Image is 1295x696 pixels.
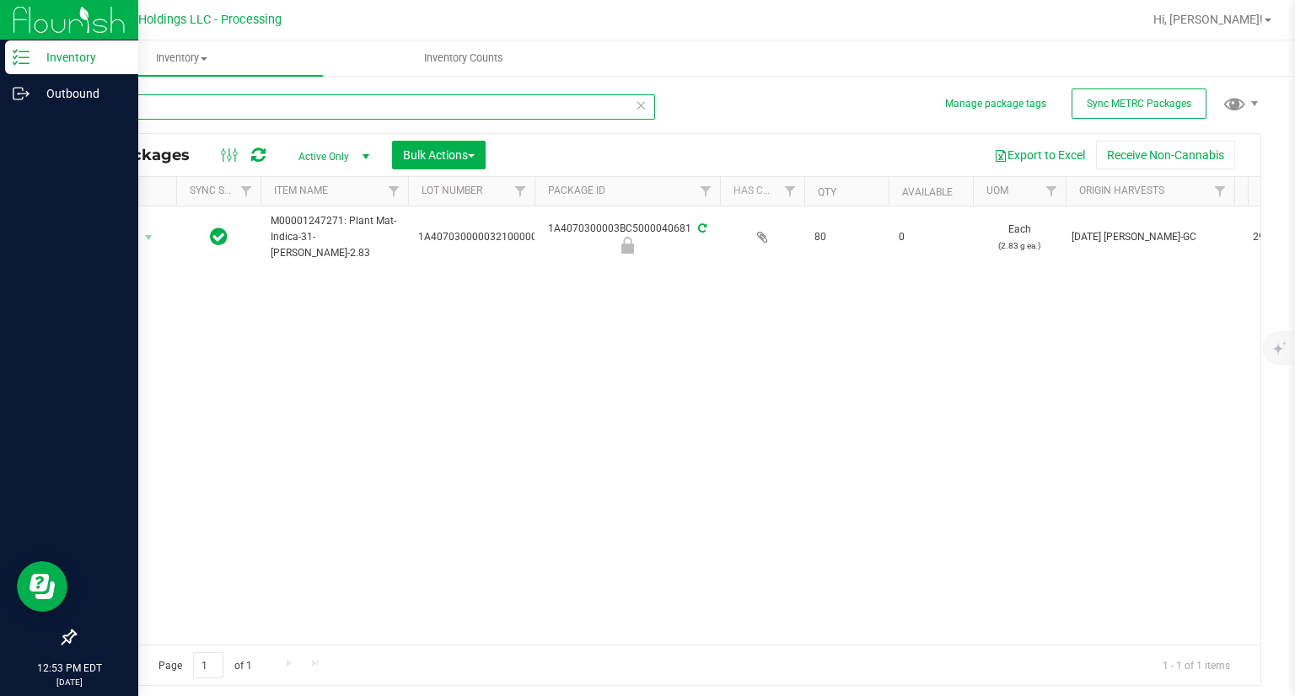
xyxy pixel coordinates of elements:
[8,661,131,676] p: 12:53 PM EDT
[818,186,836,198] a: Qty
[17,561,67,612] iframe: Resource center
[144,652,266,678] span: Page of 1
[271,213,398,262] span: M00001247271: Plant Mat-Indica-31-[PERSON_NAME]-2.83
[902,186,953,198] a: Available
[1087,98,1191,110] span: Sync METRC Packages
[13,49,30,66] inline-svg: Inventory
[422,185,482,196] a: Lot Number
[635,94,647,116] span: Clear
[1153,13,1263,26] span: Hi, [PERSON_NAME]!
[548,185,605,196] a: Package ID
[323,40,605,76] a: Inventory Counts
[983,141,1096,169] button: Export to Excel
[392,141,486,169] button: Bulk Actions
[274,185,328,196] a: Item Name
[8,676,131,688] p: [DATE]
[418,229,561,245] span: 1A4070300000321000001176
[507,177,535,206] a: Filter
[899,229,963,245] span: 0
[1206,177,1234,206] a: Filter
[30,83,131,104] p: Outbound
[40,51,323,66] span: Inventory
[983,222,1056,254] span: Each
[532,237,723,254] div: Final Check Lock
[776,177,804,206] a: Filter
[193,652,223,678] input: 1
[138,226,159,249] span: select
[1038,177,1066,206] a: Filter
[720,177,804,206] th: Has COA
[401,51,526,66] span: Inventory Counts
[30,47,131,67] p: Inventory
[13,85,30,102] inline-svg: Outbound
[1079,185,1164,196] a: Origin Harvests
[1072,229,1229,245] div: Value 1: 2025-07-07 Stambaugh-GC
[190,185,255,196] a: Sync Status
[1096,141,1235,169] button: Receive Non-Cannabis
[532,221,723,254] div: 1A4070300003BC5000040681
[62,13,282,27] span: Riviera Creek Holdings LLC - Processing
[40,40,323,76] a: Inventory
[983,238,1056,254] p: (2.83 g ea.)
[814,229,879,245] span: 80
[696,222,707,234] span: Sync from Compliance System
[986,185,1008,196] a: UOM
[945,97,1046,111] button: Manage package tags
[233,177,261,206] a: Filter
[88,146,207,164] span: All Packages
[74,94,655,120] input: Search Package ID, Item Name, SKU, Lot or Part Number...
[380,177,408,206] a: Filter
[692,177,720,206] a: Filter
[403,148,475,162] span: Bulk Actions
[1072,88,1206,119] button: Sync METRC Packages
[210,225,228,249] span: In Sync
[1149,652,1244,677] span: 1 - 1 of 1 items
